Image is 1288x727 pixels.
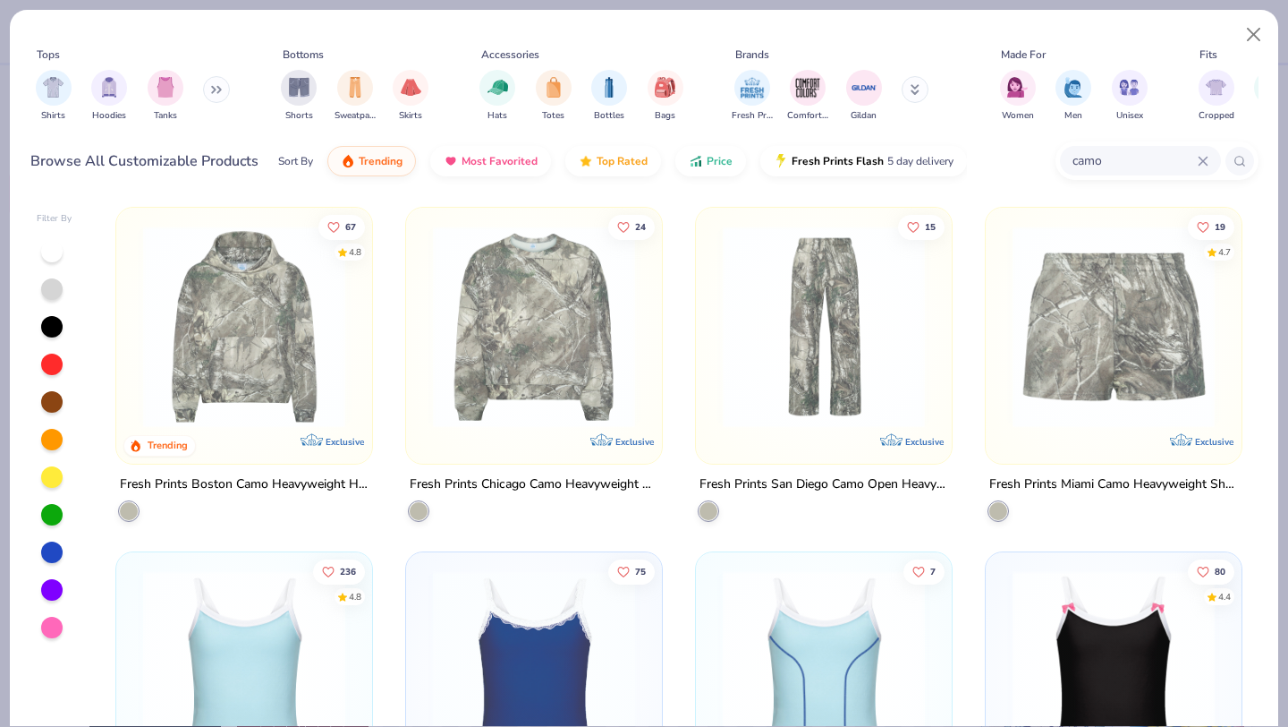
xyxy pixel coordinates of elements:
img: Skirts Image [401,77,421,98]
div: filter for Fresh Prints [732,70,773,123]
span: Fresh Prints Flash [792,154,884,168]
div: 4.7 [1218,245,1231,259]
button: filter button [591,70,627,123]
button: Fresh Prints Flash5 day delivery [760,146,967,176]
img: 9c95807b-3345-4e46-b071-9e519dbd8f3d [1004,226,1224,428]
span: Fresh Prints [732,109,773,123]
span: Bottles [594,109,624,123]
div: filter for Unisex [1112,70,1148,123]
button: filter button [281,70,317,123]
input: Try "T-Shirt" [1071,150,1198,171]
span: Price [707,154,733,168]
span: Top Rated [597,154,648,168]
img: Totes Image [544,77,563,98]
span: Most Favorited [462,154,538,168]
img: Bottles Image [599,77,619,98]
div: Fits [1199,47,1217,63]
span: Exclusive [326,436,364,448]
span: Hats [487,109,507,123]
span: Comfort Colors [787,109,828,123]
span: Cropped [1199,109,1234,123]
button: Like [314,559,366,584]
button: filter button [732,70,773,123]
span: 5 day delivery [887,151,953,172]
span: Men [1064,109,1082,123]
span: 80 [1215,567,1225,576]
button: filter button [787,70,828,123]
button: Top Rated [565,146,661,176]
img: TopRated.gif [579,154,593,168]
button: Trending [327,146,416,176]
span: Skirts [399,109,422,123]
button: filter button [335,70,376,123]
img: Tanks Image [156,77,175,98]
div: Made For [1001,47,1046,63]
div: Fresh Prints Miami Camo Heavyweight Shorts [989,474,1238,496]
span: Women [1002,109,1034,123]
div: Fresh Prints Boston Camo Heavyweight Hoodie [120,474,369,496]
img: Men Image [1063,77,1083,98]
span: Exclusive [1194,436,1233,448]
div: Filter By [37,212,72,226]
button: Like [608,559,655,584]
div: filter for Hats [479,70,515,123]
span: Sweatpants [335,109,376,123]
div: filter for Cropped [1199,70,1234,123]
img: flash.gif [774,154,788,168]
span: 236 [341,567,357,576]
div: Accessories [481,47,539,63]
div: filter for Men [1055,70,1091,123]
div: Tops [37,47,60,63]
span: Totes [542,109,564,123]
button: Close [1237,18,1271,52]
div: Bottoms [283,47,324,63]
button: filter button [536,70,572,123]
div: filter for Bottles [591,70,627,123]
span: 67 [346,222,357,231]
button: Most Favorited [430,146,551,176]
button: filter button [91,70,127,123]
button: Price [675,146,746,176]
button: filter button [1112,70,1148,123]
img: Unisex Image [1119,77,1140,98]
div: filter for Shorts [281,70,317,123]
img: 7c13c228-decd-4195-935b-6ba5202a4a9e [644,226,864,428]
div: Browse All Customizable Products [30,150,258,172]
img: d9105e28-ed75-4fdd-addc-8b592ef863ea [424,226,644,428]
img: f02e4b88-0b20-4b85-9247-e46aadf68cfa [714,226,934,428]
span: Exclusive [615,436,654,448]
img: Sweatpants Image [345,77,365,98]
img: 28bc0d45-805b-48d6-b7de-c789025e6b70 [134,226,354,428]
img: Shorts Image [289,77,309,98]
img: Hats Image [487,77,508,98]
button: Like [319,214,366,239]
img: Shirts Image [43,77,64,98]
span: 19 [1215,222,1225,231]
button: Like [898,214,945,239]
button: Like [1188,214,1234,239]
span: 15 [925,222,936,231]
span: Shorts [285,109,313,123]
div: filter for Gildan [846,70,882,123]
img: Cropped Image [1206,77,1226,98]
img: Bags Image [655,77,674,98]
img: Hoodies Image [99,77,119,98]
button: filter button [648,70,683,123]
button: filter button [846,70,882,123]
div: filter for Shirts [36,70,72,123]
span: 24 [635,222,646,231]
span: Bags [655,109,675,123]
img: Comfort Colors Image [794,74,821,101]
button: filter button [1199,70,1234,123]
div: Fresh Prints San Diego Camo Open Heavyweight Sweatpants [699,474,948,496]
div: Brands [735,47,769,63]
div: Fresh Prints Chicago Camo Heavyweight Crewneck [410,474,658,496]
div: filter for Totes [536,70,572,123]
span: Exclusive [905,436,944,448]
div: filter for Comfort Colors [787,70,828,123]
img: trending.gif [341,154,355,168]
button: Like [903,559,945,584]
button: filter button [36,70,72,123]
span: Shirts [41,109,65,123]
div: filter for Women [1000,70,1036,123]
